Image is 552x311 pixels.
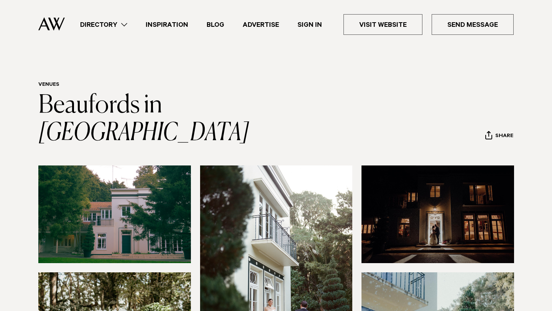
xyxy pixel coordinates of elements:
img: Wedding couple at night in front of homestead [361,165,514,263]
span: Share [495,133,513,140]
button: Share [485,131,514,142]
a: Send Message [432,14,514,35]
a: Venues [38,82,59,88]
a: Beaufords in [GEOGRAPHIC_DATA] [38,93,249,146]
a: Visit Website [343,14,422,35]
a: Advertise [233,20,288,30]
a: Inspiration [136,20,197,30]
a: Blog [197,20,233,30]
img: Auckland Weddings Logo [38,17,65,31]
a: Directory [71,20,136,30]
img: Historic homestead at Beaufords in Totara Park [38,165,191,263]
a: Sign In [288,20,331,30]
